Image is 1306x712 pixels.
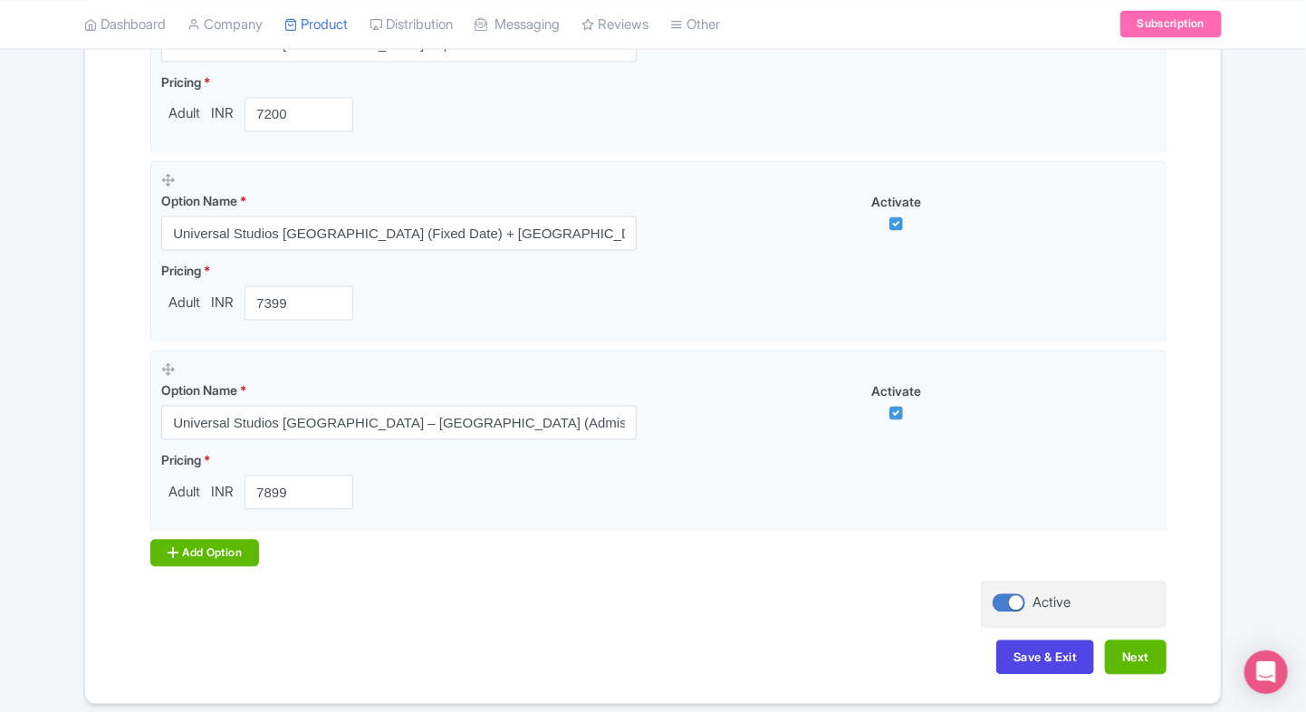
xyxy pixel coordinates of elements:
[161,194,237,209] span: Option Name
[207,104,237,125] span: INR
[161,483,207,504] span: Adult
[150,540,259,567] div: Add Option
[161,406,637,440] input: Option Name
[245,98,353,132] input: 0.0
[207,293,237,314] span: INR
[245,286,353,321] input: 0.0
[207,483,237,504] span: INR
[1244,650,1288,694] div: Open Intercom Messenger
[161,75,201,91] span: Pricing
[161,104,207,125] span: Adult
[161,383,237,399] span: Option Name
[1032,593,1071,614] div: Active
[161,453,201,468] span: Pricing
[1105,640,1167,675] button: Next
[1120,11,1222,38] a: Subscription
[161,293,207,314] span: Adult
[161,216,637,251] input: Option Name
[871,384,921,399] span: Activate
[245,476,353,510] input: 0.0
[871,195,921,210] span: Activate
[161,264,201,279] span: Pricing
[996,640,1094,675] button: Save & Exit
